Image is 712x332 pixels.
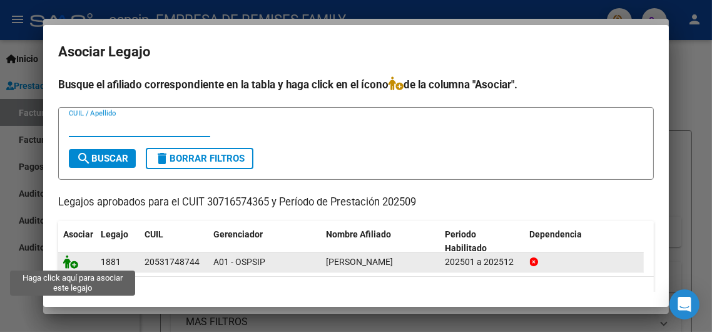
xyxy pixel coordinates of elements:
span: 1881 [101,257,121,267]
span: Gerenciador [213,229,263,239]
datatable-header-cell: CUIL [140,221,208,262]
p: Legajos aprobados para el CUIT 30716574365 y Período de Prestación 202509 [58,195,654,210]
span: SANCHEZ KEVIN TIZIANO [326,257,393,267]
span: CUIL [145,229,163,239]
datatable-header-cell: Gerenciador [208,221,321,262]
span: A01 - OSPSIP [213,257,265,267]
h4: Busque el afiliado correspondiente en la tabla y haga click en el ícono de la columna "Asociar". [58,76,654,93]
datatable-header-cell: Nombre Afiliado [321,221,440,262]
span: Dependencia [530,229,582,239]
datatable-header-cell: Periodo Habilitado [440,221,525,262]
div: Open Intercom Messenger [669,289,699,319]
span: Borrar Filtros [155,153,245,164]
span: Nombre Afiliado [326,229,391,239]
button: Buscar [69,149,136,168]
button: Borrar Filtros [146,148,253,169]
div: 1 registros [58,277,654,308]
mat-icon: search [76,151,91,166]
span: Legajo [101,229,128,239]
datatable-header-cell: Asociar [58,221,96,262]
span: Periodo Habilitado [445,229,487,254]
h2: Asociar Legajo [58,40,654,64]
span: Buscar [76,153,128,164]
mat-icon: delete [155,151,170,166]
div: 202501 a 202512 [445,255,520,269]
datatable-header-cell: Legajo [96,221,140,262]
div: 20531748744 [145,255,200,269]
span: Asociar [63,229,93,239]
datatable-header-cell: Dependencia [525,221,644,262]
